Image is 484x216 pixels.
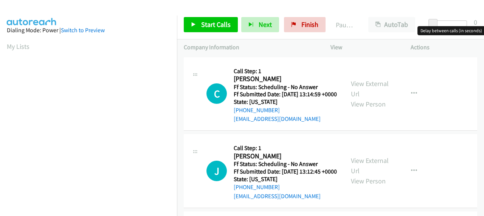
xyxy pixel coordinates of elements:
a: View Person [351,177,386,185]
a: View Person [351,100,386,108]
div: Dialing Mode: Power | [7,26,170,35]
div: The call is yet to be attempted [206,83,227,104]
h5: Call Step: 1 [234,67,337,75]
h5: Ff Submitted Date: [DATE] 13:12:45 +0000 [234,168,337,175]
a: Start Calls [184,17,238,32]
a: [PHONE_NUMBER] [234,183,280,191]
span: Start Calls [201,20,231,29]
a: [PHONE_NUMBER] [234,106,280,114]
a: [EMAIL_ADDRESS][DOMAIN_NAME] [234,193,321,200]
h5: Ff Submitted Date: [DATE] 13:14:59 +0000 [234,91,337,98]
a: View External Url [351,79,389,98]
p: Actions [411,43,477,52]
div: The call is yet to be attempted [206,161,227,181]
h2: [PERSON_NAME] [234,152,335,161]
a: View External Url [351,156,389,175]
h5: Call Step: 1 [234,144,337,152]
h2: [PERSON_NAME] [234,75,335,83]
h5: State: [US_STATE] [234,98,337,106]
a: Finish [284,17,326,32]
h1: J [206,161,227,181]
span: Next [259,20,272,29]
h5: Ff Status: Scheduling - No Answer [234,160,337,168]
button: AutoTab [368,17,415,32]
a: Switch to Preview [61,27,105,34]
button: Next [241,17,279,32]
span: Finish [301,20,318,29]
div: 0 [474,17,477,27]
p: View [330,43,397,52]
p: Paused [336,20,355,30]
a: My Lists [7,42,29,51]
p: Company Information [184,43,317,52]
h1: C [206,83,227,104]
a: [EMAIL_ADDRESS][DOMAIN_NAME] [234,115,321,122]
h5: State: [US_STATE] [234,175,337,183]
h5: Ff Status: Scheduling - No Answer [234,83,337,91]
